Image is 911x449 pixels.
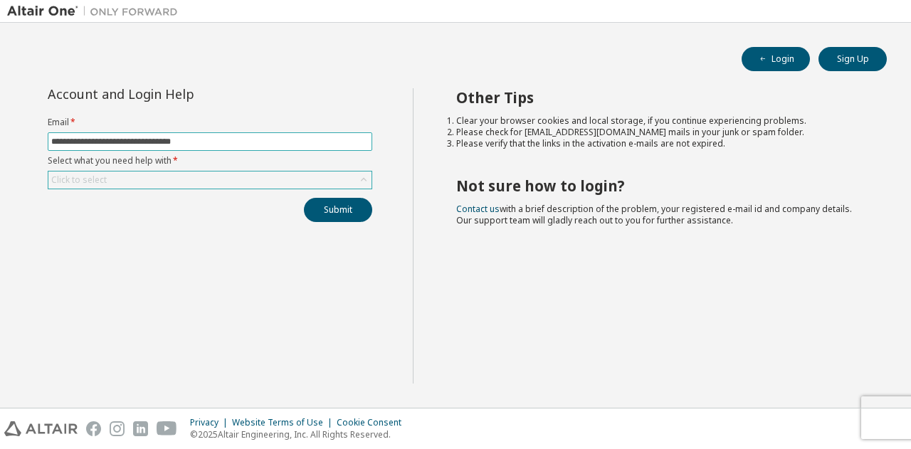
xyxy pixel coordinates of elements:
[337,417,410,428] div: Cookie Consent
[304,198,372,222] button: Submit
[232,417,337,428] div: Website Terms of Use
[157,421,177,436] img: youtube.svg
[818,47,887,71] button: Sign Up
[456,138,862,149] li: Please verify that the links in the activation e-mails are not expired.
[4,421,78,436] img: altair_logo.svg
[456,203,852,226] span: with a brief description of the problem, your registered e-mail id and company details. Our suppo...
[456,203,500,215] a: Contact us
[456,115,862,127] li: Clear your browser cookies and local storage, if you continue experiencing problems.
[86,421,101,436] img: facebook.svg
[48,88,307,100] div: Account and Login Help
[133,421,148,436] img: linkedin.svg
[456,176,862,195] h2: Not sure how to login?
[51,174,107,186] div: Click to select
[190,428,410,440] p: © 2025 Altair Engineering, Inc. All Rights Reserved.
[456,127,862,138] li: Please check for [EMAIL_ADDRESS][DOMAIN_NAME] mails in your junk or spam folder.
[110,421,125,436] img: instagram.svg
[742,47,810,71] button: Login
[48,117,372,128] label: Email
[190,417,232,428] div: Privacy
[7,4,185,19] img: Altair One
[48,171,372,189] div: Click to select
[456,88,862,107] h2: Other Tips
[48,155,372,167] label: Select what you need help with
